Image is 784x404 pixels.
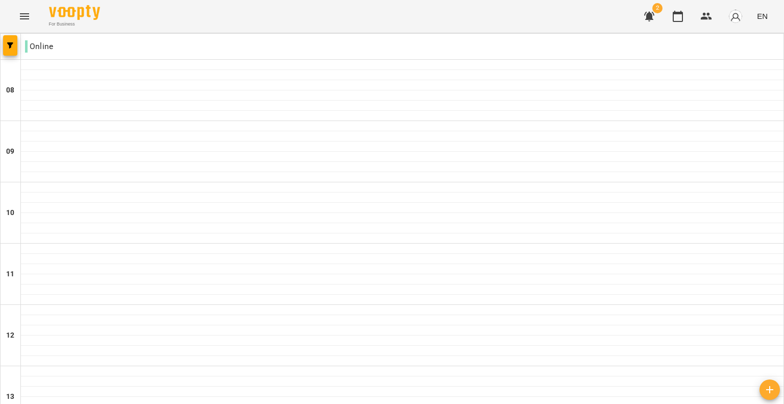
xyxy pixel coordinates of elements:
h6: 13 [6,391,14,402]
img: Voopty Logo [49,5,100,20]
span: 2 [652,3,663,13]
h6: 11 [6,269,14,280]
button: Menu [12,4,37,29]
h6: 09 [6,146,14,157]
span: For Business [49,21,100,28]
button: Add lesson [759,379,780,400]
img: avatar_s.png [728,9,743,23]
h6: 10 [6,207,14,219]
h6: 12 [6,330,14,341]
span: EN [757,11,768,21]
p: Online [25,40,53,53]
button: EN [753,7,772,26]
h6: 08 [6,85,14,96]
